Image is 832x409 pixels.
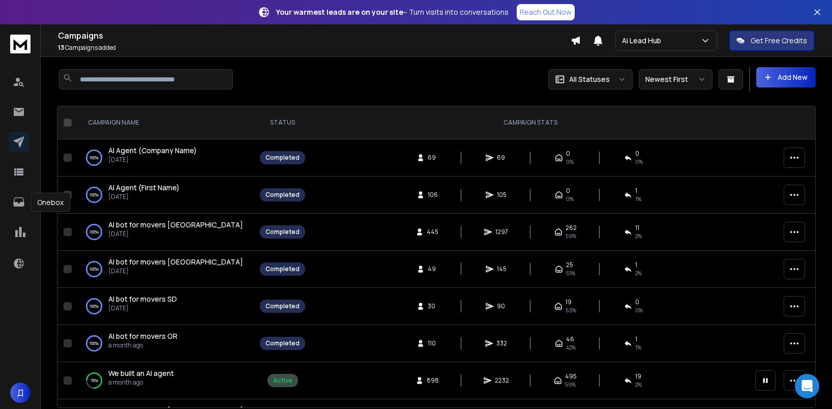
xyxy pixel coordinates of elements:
span: 2232 [495,376,509,385]
button: Get Free Credits [729,31,814,51]
p: Get Free Credits [751,36,807,46]
span: 1 % [635,343,641,352]
button: Д [10,383,31,403]
span: 0 % [635,158,643,166]
span: 49 [428,265,438,273]
span: 11 [635,224,639,232]
a: AI Agent (First Name) [108,183,180,193]
span: 90 [497,302,507,310]
span: 2 % [635,269,642,277]
p: [DATE] [108,156,197,164]
span: 106 [428,191,438,199]
span: 51 % [566,269,575,277]
span: 2 % [635,232,642,240]
p: a month ago [108,378,174,387]
span: 0 % [566,158,574,166]
p: 100 % [90,301,99,311]
span: 0 % [566,195,574,203]
strong: Your warmest leads are on your site [276,7,403,17]
td: 100%AI bot for movers SD[DATE] [76,288,254,325]
th: STATUS [254,106,311,139]
p: [DATE] [108,193,180,201]
p: 100 % [90,190,99,200]
span: AI bot for movers [GEOGRAPHIC_DATA] [108,220,243,229]
span: AI Agent (First Name) [108,183,180,192]
span: 145 [497,265,507,273]
span: 69 [497,154,507,162]
p: All Statuses [569,74,610,84]
span: 1 % [635,195,641,203]
p: [DATE] [108,267,243,275]
a: Reach Out Now [517,4,575,20]
p: a month ago [108,341,177,349]
p: Reach Out Now [520,7,572,17]
th: CAMPAIGN NAME [76,106,254,139]
span: 0 [566,150,570,158]
a: We built an AI agent [108,368,174,378]
span: 0 [635,150,639,158]
span: 46 [566,335,574,343]
a: AI bot for movers [GEOGRAPHIC_DATA] [108,220,243,230]
span: 0 [566,187,570,195]
span: AI bot for movers [GEOGRAPHIC_DATA] [108,257,243,267]
span: 1 [635,335,637,343]
h1: Campaigns [58,30,571,42]
span: 2 % [635,381,642,389]
p: Campaigns added [58,44,571,52]
p: 76 % [91,375,98,386]
span: 42 % [566,343,576,352]
div: Active [273,376,292,385]
span: 898 [427,376,439,385]
span: 495 [565,372,577,381]
div: Onebox [31,193,70,212]
span: 30 [428,302,438,310]
td: 100%AI bot for movers [GEOGRAPHIC_DATA][DATE] [76,214,254,251]
span: 1 [635,261,637,269]
div: Completed [265,302,300,310]
p: 100 % [90,264,99,274]
img: logo [10,35,31,53]
span: 0 [635,298,639,306]
span: 262 [566,224,577,232]
td: 100%AI Agent (Company Name)[DATE] [76,139,254,177]
span: 0 % [635,306,643,314]
div: Completed [265,154,300,162]
button: Add New [756,67,816,87]
th: CAMPAIGN STATS [311,106,749,139]
a: AI Agent (Company Name) [108,145,197,156]
span: 1 [635,187,637,195]
a: AI bot for movers OR [108,331,177,341]
div: Completed [265,265,300,273]
button: Newest First [639,69,712,90]
span: 445 [427,228,438,236]
div: Open Intercom Messenger [795,374,819,398]
p: Ai Lead Hub [622,36,665,46]
a: AI bot for movers [GEOGRAPHIC_DATA] [108,257,243,267]
span: 332 [496,339,507,347]
p: [DATE] [108,304,177,312]
span: 59 % [566,232,576,240]
span: AI Agent (Company Name) [108,145,197,155]
span: 59 % [565,381,576,389]
td: 76%We built an AI agenta month ago [76,362,254,399]
td: 100%AI Agent (First Name)[DATE] [76,177,254,214]
p: 100 % [90,153,99,163]
span: 19 [566,298,572,306]
p: 100 % [90,227,99,237]
div: Completed [265,339,300,347]
p: 100 % [90,338,99,348]
span: 1297 [495,228,508,236]
div: Completed [265,228,300,236]
td: 100%AI bot for movers [GEOGRAPHIC_DATA][DATE] [76,251,254,288]
span: 13 [58,43,64,52]
span: 105 [497,191,507,199]
div: Completed [265,191,300,199]
p: [DATE] [108,230,243,238]
a: AI bot for movers SD [108,294,177,304]
span: 110 [428,339,438,347]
